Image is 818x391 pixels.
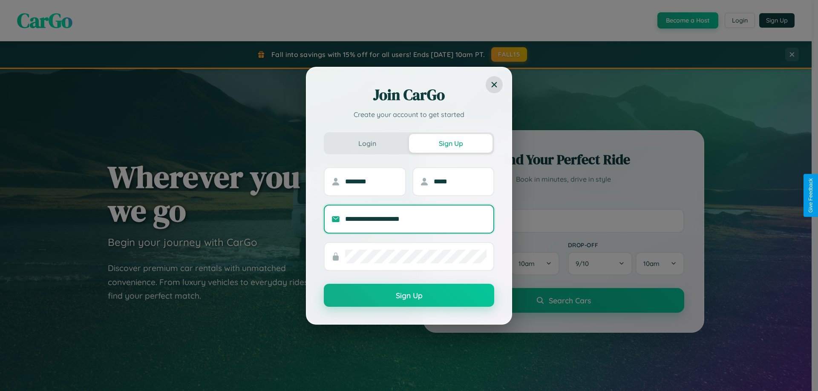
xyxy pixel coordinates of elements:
button: Login [325,134,409,153]
p: Create your account to get started [324,109,494,120]
div: Give Feedback [808,178,814,213]
button: Sign Up [409,134,493,153]
h2: Join CarGo [324,85,494,105]
button: Sign Up [324,284,494,307]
